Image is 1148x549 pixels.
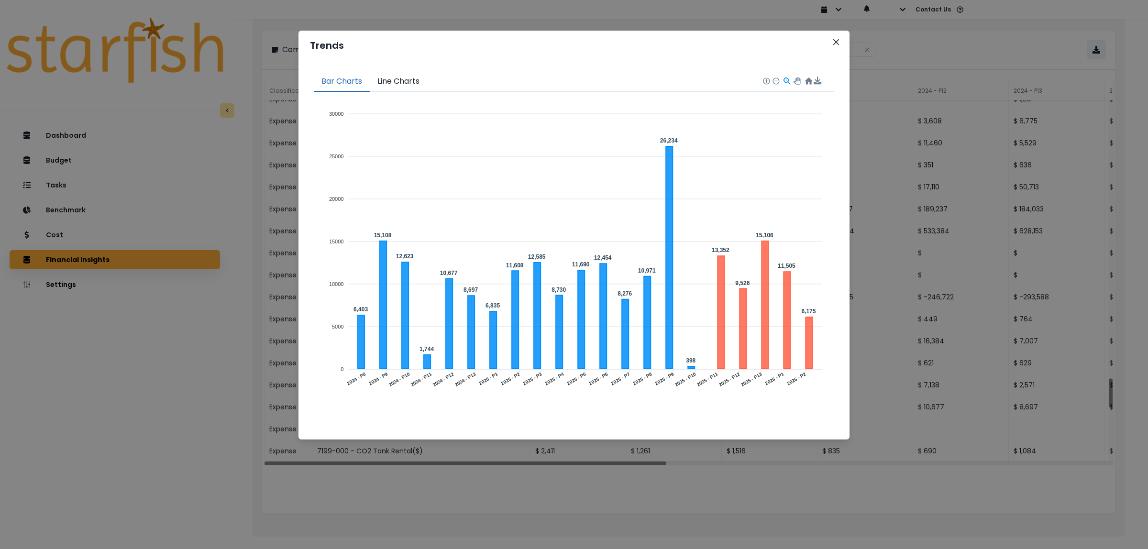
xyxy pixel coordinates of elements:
[346,371,366,386] tspan: 2024 - P8
[454,371,477,387] tspan: 2024 - P13
[410,371,433,387] tspan: 2024 - P11
[329,239,344,244] tspan: 15000
[794,77,799,83] div: Panning
[314,72,370,92] button: Bar Charts
[329,196,344,202] tspan: 20000
[432,371,455,387] tspan: 2024 - P12
[674,371,697,387] tspan: 2025 - P10
[828,34,844,50] button: Close
[610,371,631,386] tspan: 2025 - P7
[329,281,344,287] tspan: 10000
[772,77,779,84] div: Zoom Out
[786,371,807,386] tspan: 2026 - P2
[588,371,609,386] tspan: 2025 - P6
[762,77,769,84] div: Zoom In
[329,111,344,117] tspan: 30000
[329,154,344,159] tspan: 25000
[522,371,542,386] tspan: 2025 - P3
[500,371,520,386] tspan: 2025 - P2
[332,324,343,329] tspan: 5000
[368,371,388,386] tspan: 2024 - P9
[764,371,785,386] tspan: 2026 - P1
[370,72,427,92] button: Line Charts
[804,77,812,85] div: Reset Zoom
[783,77,791,85] div: Selection Zoom
[341,366,343,372] tspan: 0
[814,77,822,85] div: Menu
[544,371,565,386] tspan: 2025 - P4
[478,371,498,386] tspan: 2025 - P1
[388,371,411,387] tspan: 2024 - P10
[740,371,763,387] tspan: 2025 - P13
[718,371,741,387] tspan: 2025 - P12
[696,371,719,387] tspan: 2025 - P11
[632,371,653,386] tspan: 2025 - P8
[298,31,850,60] header: Trends
[654,371,675,386] tspan: 2025 - P9
[814,77,822,85] img: download-solid.76f27b67513bc6e4b1a02da61d3a2511.svg
[566,371,587,386] tspan: 2025 - P5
